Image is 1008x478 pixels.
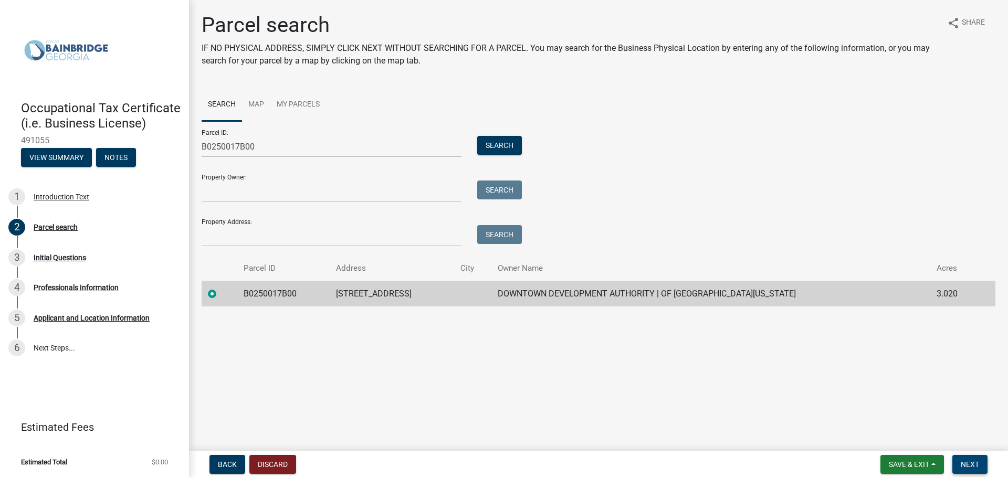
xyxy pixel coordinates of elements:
[962,17,985,29] span: Share
[947,17,960,29] i: share
[930,256,978,281] th: Acres
[152,459,168,465] span: $0.00
[491,256,930,281] th: Owner Name
[34,193,89,200] div: Introduction Text
[21,459,67,465] span: Estimated Total
[21,135,168,145] span: 491055
[34,224,78,231] div: Parcel search
[889,460,929,469] span: Save & Exit
[8,339,25,356] div: 6
[8,310,25,326] div: 5
[96,148,136,167] button: Notes
[8,417,172,438] a: Estimated Fees
[952,455,988,474] button: Next
[21,148,92,167] button: View Summary
[491,281,930,306] td: DOWNTOWN DEVELOPMENT AUTHORITY | OF [GEOGRAPHIC_DATA][US_STATE]
[477,180,522,199] button: Search
[209,455,245,474] button: Back
[939,13,993,33] button: shareShare
[454,256,491,281] th: City
[21,154,92,162] wm-modal-confirm: Summary
[218,460,237,469] span: Back
[270,88,326,122] a: My Parcels
[8,188,25,205] div: 1
[880,455,944,474] button: Save & Exit
[202,13,939,38] h1: Parcel search
[237,256,330,281] th: Parcel ID
[34,254,86,261] div: Initial Questions
[237,281,330,306] td: B0250017B00
[34,284,119,291] div: Professionals Information
[249,455,296,474] button: Discard
[477,225,522,244] button: Search
[202,42,939,67] p: IF NO PHYSICAL ADDRESS, SIMPLY CLICK NEXT WITHOUT SEARCHING FOR A PARCEL. You may search for the ...
[96,154,136,162] wm-modal-confirm: Notes
[34,314,150,322] div: Applicant and Location Information
[8,219,25,236] div: 2
[21,11,111,90] img: City of Bainbridge, Georgia (Canceled)
[21,101,181,131] h4: Occupational Tax Certificate (i.e. Business License)
[8,249,25,266] div: 3
[330,256,454,281] th: Address
[477,136,522,155] button: Search
[961,460,979,469] span: Next
[242,88,270,122] a: Map
[930,281,978,306] td: 3.020
[8,279,25,296] div: 4
[202,88,242,122] a: Search
[330,281,454,306] td: [STREET_ADDRESS]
